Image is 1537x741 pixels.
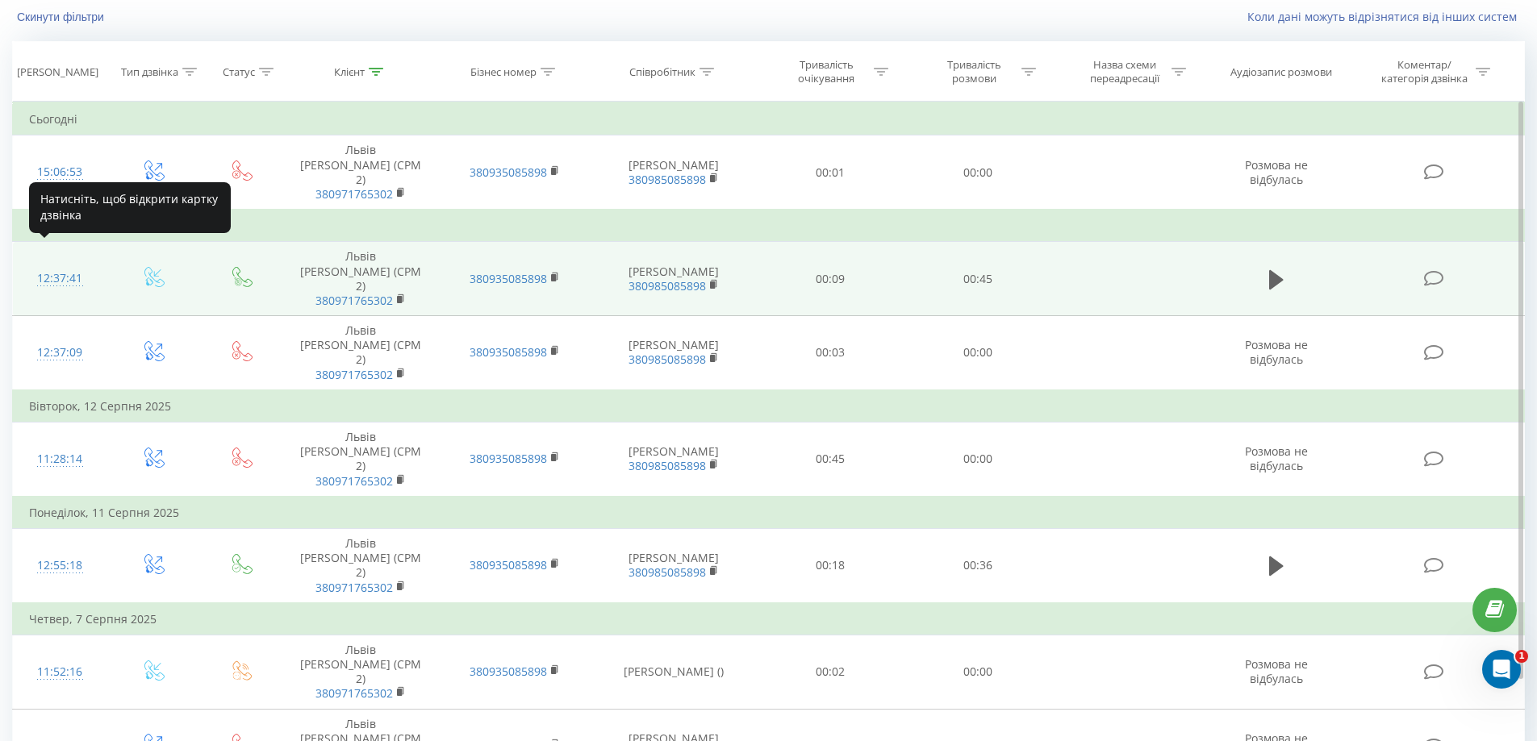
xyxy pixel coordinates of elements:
td: 00:00 [904,135,1052,210]
td: 00:02 [757,635,904,709]
a: 380971765302 [315,473,393,489]
td: Вівторок, 12 Серпня 2025 [13,390,1525,423]
td: 00:00 [904,316,1052,390]
td: Сьогодні [13,103,1525,135]
td: [PERSON_NAME] [591,316,757,390]
td: Львів [PERSON_NAME] (СРМ 2) [284,423,437,497]
div: 12:37:41 [29,263,91,294]
td: Понеділок, 11 Серпня 2025 [13,497,1525,529]
td: 00:45 [904,242,1052,316]
td: 00:01 [757,135,904,210]
a: 380971765302 [315,685,393,701]
a: 380935085898 [470,164,547,180]
a: 380971765302 [315,367,393,382]
a: 380935085898 [470,344,547,360]
div: Тип дзвінка [121,65,178,79]
a: 380985085898 [629,172,706,187]
span: Розмова не відбулась [1245,157,1308,187]
div: 12:55:18 [29,550,91,581]
span: Розмова не відбулась [1245,337,1308,367]
td: Львів [PERSON_NAME] (СРМ 2) [284,135,437,210]
a: Коли дані можуть відрізнятися вiд інших систем [1247,9,1525,24]
td: Четвер, 7 Серпня 2025 [13,603,1525,635]
iframe: Intercom live chat [1482,650,1521,689]
div: 12:37:09 [29,337,91,368]
span: 1 [1515,650,1528,663]
div: Коментар/категорія дзвінка [1377,58,1472,85]
a: 380971765302 [315,293,393,308]
td: 00:18 [757,528,904,602]
td: 00:36 [904,528,1052,602]
a: 380985085898 [629,278,706,293]
a: 380935085898 [470,664,547,679]
div: Статус [223,65,255,79]
td: Вівторок, 19 Серпня 2025 [13,210,1525,242]
td: [PERSON_NAME] [591,242,757,316]
button: Скинути фільтри [12,10,112,24]
td: Львів [PERSON_NAME] (СРМ 2) [284,242,437,316]
td: [PERSON_NAME] [591,135,757,210]
div: Клієнт [334,65,365,79]
a: 380985085898 [629,564,706,580]
div: [PERSON_NAME] [17,65,98,79]
span: Розмова не відбулась [1245,656,1308,686]
a: 380935085898 [470,271,547,286]
a: 380935085898 [470,557,547,572]
div: Співробітник [629,65,695,79]
td: 00:00 [904,635,1052,709]
div: Аудіозапис розмови [1230,65,1332,79]
div: 11:28:14 [29,443,91,475]
a: 380985085898 [629,352,706,367]
a: 380985085898 [629,458,706,473]
td: [PERSON_NAME] () [591,635,757,709]
td: Львів [PERSON_NAME] (СРМ 2) [284,635,437,709]
td: 00:00 [904,423,1052,497]
a: 380935085898 [470,451,547,466]
td: [PERSON_NAME] [591,423,757,497]
a: 380971765302 [315,580,393,595]
div: Тривалість розмови [931,58,1017,85]
td: [PERSON_NAME] [591,528,757,602]
div: Тривалість очікування [783,58,870,85]
td: 00:45 [757,423,904,497]
td: Львів [PERSON_NAME] (СРМ 2) [284,528,437,602]
span: Розмова не відбулась [1245,443,1308,473]
div: Натисніть, щоб відкрити картку дзвінка [29,182,231,233]
td: Львів [PERSON_NAME] (СРМ 2) [284,316,437,390]
td: 00:09 [757,242,904,316]
div: Бізнес номер [470,65,537,79]
div: Назва схеми переадресації [1081,58,1167,85]
td: 00:03 [757,316,904,390]
div: 11:52:16 [29,656,91,688]
a: 380971765302 [315,186,393,202]
div: 15:06:53 [29,156,91,188]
